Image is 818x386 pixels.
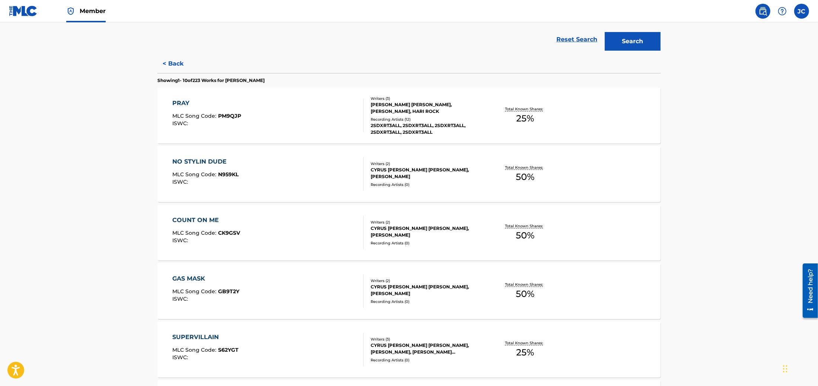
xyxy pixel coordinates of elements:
[794,4,809,19] div: User Menu
[218,230,240,236] span: CK9GSV
[173,216,240,225] div: COUNT ON ME
[516,287,534,301] span: 50 %
[755,4,770,19] a: Public Search
[371,101,483,115] div: [PERSON_NAME] [PERSON_NAME], [PERSON_NAME], HARI ROCK
[371,122,483,136] div: 2SDXRT3ALL, 2SDXRT3ALL, 2SDXRT3ALL, 2SDXRT3ALL, 2SDXRT3ALL
[218,171,239,178] span: N959KL
[371,167,483,180] div: CYRUS [PERSON_NAME] [PERSON_NAME], [PERSON_NAME]
[66,7,75,16] img: Top Rightsholder
[505,282,545,287] p: Total Known Shares:
[516,112,534,125] span: 25 %
[605,32,661,51] button: Search
[371,240,483,246] div: Recording Artists ( 0 )
[797,260,818,320] iframe: Resource Center
[505,106,545,112] p: Total Known Shares:
[371,219,483,225] div: Writers ( 2 )
[173,157,239,166] div: NO STYLIN DUDE
[371,225,483,238] div: CYRUS [PERSON_NAME] [PERSON_NAME], [PERSON_NAME]
[371,342,483,355] div: CYRUS [PERSON_NAME] [PERSON_NAME], [PERSON_NAME], [PERSON_NAME] [PERSON_NAME]
[371,117,483,122] div: Recording Artists ( 12 )
[218,113,242,119] span: PM9QJP
[516,170,534,184] span: 50 %
[173,237,190,244] span: ISWC :
[516,346,534,359] span: 25 %
[371,182,483,187] div: Recording Artists ( 0 )
[505,223,545,229] p: Total Known Shares:
[781,350,818,386] iframe: Chat Widget
[758,7,767,16] img: search
[157,205,661,260] a: COUNT ON MEMLC Song Code:CK9GSVISWC:Writers (2)CYRUS [PERSON_NAME] [PERSON_NAME], [PERSON_NAME]Re...
[371,284,483,297] div: CYRUS [PERSON_NAME] [PERSON_NAME], [PERSON_NAME]
[157,322,661,377] a: SUPERVILLAINMLC Song Code:S62YGTISWC:Writers (3)CYRUS [PERSON_NAME] [PERSON_NAME], [PERSON_NAME],...
[505,165,545,170] p: Total Known Shares:
[778,7,787,16] img: help
[9,6,38,16] img: MLC Logo
[371,161,483,167] div: Writers ( 2 )
[173,288,218,295] span: MLC Song Code :
[157,54,202,73] button: < Back
[371,299,483,304] div: Recording Artists ( 0 )
[173,178,190,185] span: ISWC :
[173,295,190,302] span: ISWC :
[157,77,265,84] p: Showing 1 - 10 of 223 Works for [PERSON_NAME]
[218,288,240,295] span: GB9T2Y
[157,146,661,202] a: NO STYLIN DUDEMLC Song Code:N959KLISWC:Writers (2)CYRUS [PERSON_NAME] [PERSON_NAME], [PERSON_NAME...
[173,113,218,119] span: MLC Song Code :
[371,278,483,284] div: Writers ( 2 )
[371,96,483,101] div: Writers ( 3 )
[173,120,190,127] span: ISWC :
[157,88,661,143] a: PRAYMLC Song Code:PM9QJPISWC:Writers (3)[PERSON_NAME] [PERSON_NAME], [PERSON_NAME], HARI ROCKReco...
[173,333,239,342] div: SUPERVILLAIN
[173,99,242,108] div: PRAY
[505,340,545,346] p: Total Known Shares:
[173,347,218,353] span: MLC Song Code :
[173,230,218,236] span: MLC Song Code :
[516,229,534,242] span: 50 %
[371,357,483,363] div: Recording Artists ( 0 )
[553,31,601,48] a: Reset Search
[173,171,218,178] span: MLC Song Code :
[173,354,190,361] span: ISWC :
[218,347,239,353] span: S62YGT
[783,358,787,380] div: Drag
[173,274,240,283] div: GAS MASK
[80,7,106,15] span: Member
[157,1,661,54] form: Search Form
[371,336,483,342] div: Writers ( 3 )
[775,4,790,19] div: Help
[157,263,661,319] a: GAS MASKMLC Song Code:GB9T2YISWC:Writers (2)CYRUS [PERSON_NAME] [PERSON_NAME], [PERSON_NAME]Recor...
